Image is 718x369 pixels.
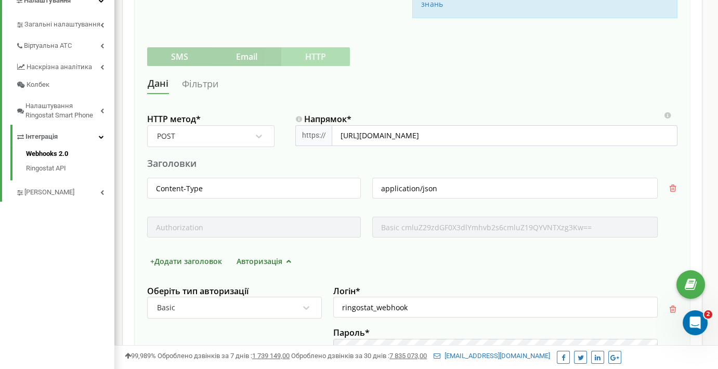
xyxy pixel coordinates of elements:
u: 1 739 149,00 [252,352,290,360]
span: Наскрізна аналітика [27,62,92,72]
div: https:// [295,125,332,146]
input: ім'я [147,178,361,199]
iframe: Intercom live chat [683,310,708,335]
button: +Додати заголовок [147,256,225,267]
span: Колбек [27,80,49,90]
u: 7 835 073,00 [389,352,427,360]
a: Наскрізна аналітика [16,55,114,76]
span: 99,989% [125,352,156,360]
span: Оброблено дзвінків за 7 днів : [158,352,290,360]
a: Колбек [16,76,114,94]
a: Дані [147,74,169,94]
label: Оберіть тип авторизації [147,286,322,297]
a: Інтеграція [16,125,114,146]
a: Віртуальна АТС [16,34,114,55]
label: Пароль * [333,327,658,339]
button: Авторизація [233,256,297,267]
a: Загальні налаштування [16,12,114,34]
span: Оброблено дзвінків за 30 днів : [291,352,427,360]
label: HTTP метод * [147,114,275,125]
span: Інтеграція [25,132,58,142]
a: [EMAIL_ADDRESS][DOMAIN_NAME] [434,352,550,360]
label: Напрямок * [295,114,677,125]
input: значення [372,178,658,199]
input: Логін [333,297,658,318]
span: Загальні налаштування [24,20,100,30]
a: Налаштування Ringostat Smart Phone [16,94,114,125]
div: Заголовки [147,157,677,170]
a: Фільтри [181,74,219,94]
span: [PERSON_NAME] [24,188,74,197]
a: Webhooks 2.0 [26,149,114,162]
div: POST [157,131,175,141]
input: https://example.com [332,125,677,146]
a: [PERSON_NAME] [16,180,114,202]
span: Віртуальна АТС [24,41,72,51]
span: 2 [704,310,712,319]
label: Логін * [333,286,658,297]
div: Basic [157,303,175,312]
a: Ringostat API [26,161,114,174]
span: Налаштування Ringostat Smart Phone [25,101,100,121]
